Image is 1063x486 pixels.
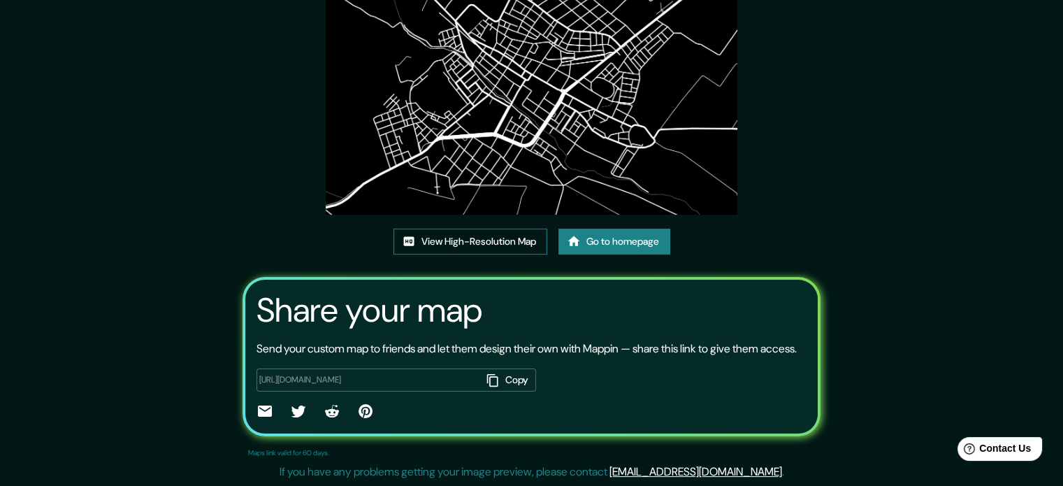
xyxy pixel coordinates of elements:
p: If you have any problems getting your image preview, please contact . [280,464,784,480]
p: Maps link valid for 60 days. [248,448,329,458]
iframe: Help widget launcher [939,431,1048,471]
p: Send your custom map to friends and let them design their own with Mappin — share this link to gi... [256,341,797,357]
a: Go to homepage [558,229,670,255]
a: View High-Resolution Map [393,229,547,255]
h3: Share your map [256,291,482,330]
a: [EMAIL_ADDRESS][DOMAIN_NAME] [609,464,782,479]
button: Copy [482,369,536,392]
